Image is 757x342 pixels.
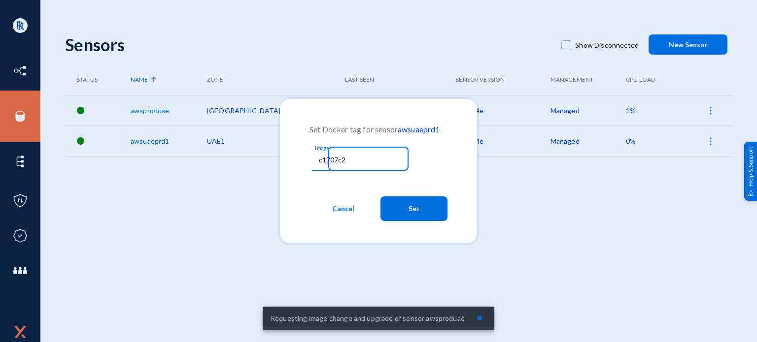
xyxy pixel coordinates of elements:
span: Cancel [332,200,354,218]
span: awsuaeprd1 [398,124,440,134]
div: Set Docker tag for sensor [310,124,447,135]
span: Set [409,200,420,218]
button: Cancel [310,196,377,221]
button: Set [380,196,447,221]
